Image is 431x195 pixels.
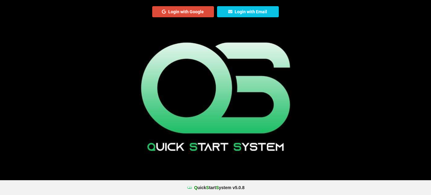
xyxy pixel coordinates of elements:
span: S [216,185,219,190]
img: favicon.ico [186,185,193,191]
button: Login with Email [217,6,279,17]
button: Login with Google [152,6,214,17]
b: uick tart ystem v 5.0.8 [194,185,245,191]
span: S [206,185,209,190]
span: Q [194,185,198,190]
